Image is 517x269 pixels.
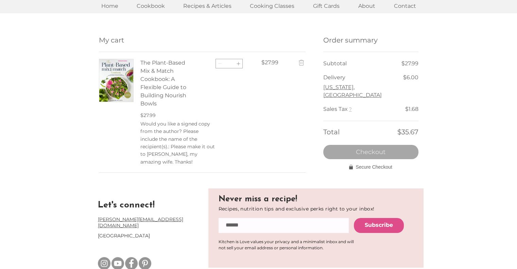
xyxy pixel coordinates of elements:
[403,73,418,100] dd: $6.00
[99,59,133,102] img: The Plant-Based Mix & Match Cookbook: A Flexible Guide to Building Nourish Bowls
[98,233,150,239] span: [GEOGRAPHIC_DATA]
[365,221,393,229] span: Subscribe
[401,59,418,69] dd: $27.99
[405,104,418,114] dd: $1.68
[234,59,242,68] button: Increment
[323,106,348,112] span: Sales Tax
[224,59,234,68] input: Choose quantity
[323,145,418,159] button: Checkout
[297,59,306,68] button: remove The Plant-Based Mix & Match Cookbook: A Flexible Guide to Building Nourish Bowls from the ...
[323,29,418,52] h2: Order summary
[261,59,278,66] div: $27.99
[323,59,401,69] dt: Subtotal
[354,218,404,233] button: Subscribe
[98,201,155,210] a: Let's connect!
[397,126,418,138] dd: $35.67
[216,59,243,69] fieldset: Quantity
[356,163,392,171] span: Secure Checkout
[98,216,183,229] a: [PERSON_NAME][EMAIL_ADDRESS][DOMAIN_NAME]
[219,206,375,212] span: Recipes, nutrition tips and exclusive perks right to your inbox!
[356,149,385,155] span: Checkout
[323,84,403,99] button: change delivery destination, currently set to Michigan, United States
[140,112,156,119] span: $27.99
[349,106,352,112] span: ?
[140,121,215,165] span: Would you like a signed copy from the author? Please include the name of the recipient(s).: Pleas...
[219,239,354,250] span: ​Kitchen is Love values your privacy and a minimalist inbox and will not sell your email address ...
[219,195,297,203] span: Never miss a recipe!
[140,59,188,108] a: The Plant-Based Mix & Match Cookbook: A Flexible Guide to Building Nourish Bowls
[323,74,345,81] span: Delivery
[216,59,224,68] button: Decrement
[99,35,306,45] h1: My cart
[323,128,340,136] span: Total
